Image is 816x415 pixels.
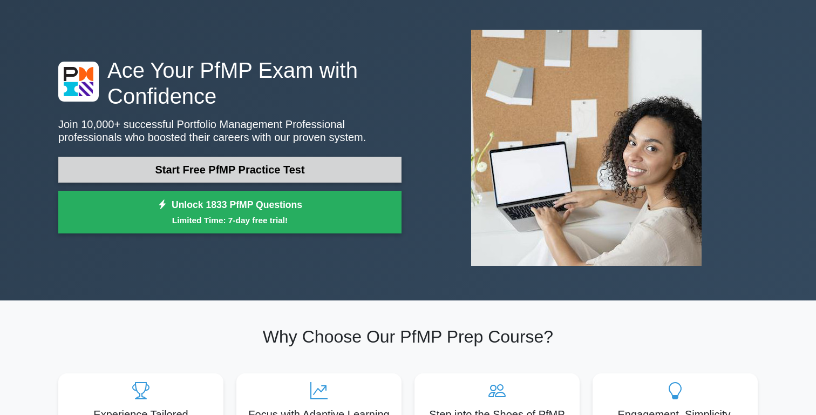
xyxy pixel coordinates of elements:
h2: Why Choose Our PfMP Prep Course? [58,326,758,347]
small: Limited Time: 7-day free trial! [72,214,388,226]
a: Start Free PfMP Practice Test [58,157,402,183]
a: Unlock 1833 PfMP QuestionsLimited Time: 7-day free trial! [58,191,402,234]
p: Join 10,000+ successful Portfolio Management Professional professionals who boosted their careers... [58,118,402,144]
h1: Ace Your PfMP Exam with Confidence [58,57,402,109]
